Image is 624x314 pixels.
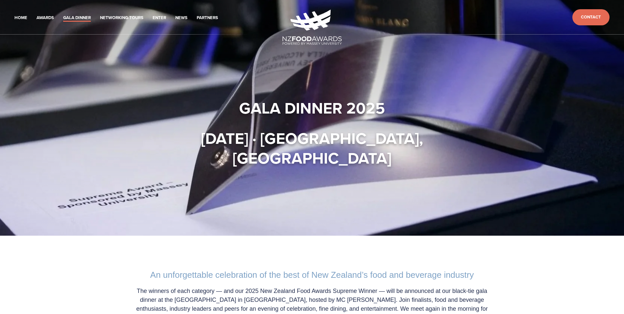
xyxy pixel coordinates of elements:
[14,14,27,22] a: Home
[37,14,54,22] a: Awards
[153,14,166,22] a: Enter
[197,14,218,22] a: Partners
[123,98,502,118] h1: Gala Dinner 2025
[175,14,187,22] a: News
[100,14,143,22] a: Networking-Tours
[129,270,495,280] h2: An unforgettable celebration of the best of New Zealand’s food and beverage industry
[201,127,427,170] strong: [DATE] · [GEOGRAPHIC_DATA], [GEOGRAPHIC_DATA]
[63,14,91,22] a: Gala Dinner
[572,9,610,25] a: Contact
